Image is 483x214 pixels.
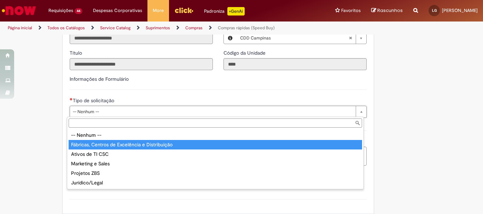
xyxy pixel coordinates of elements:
[69,140,362,149] div: Fábricas, Centros de Excelência e Distribuição
[69,149,362,159] div: Ativos de TI CSC
[69,159,362,169] div: Marketing e Sales
[69,130,362,140] div: -- Nenhum --
[67,129,363,189] ul: Tipo de solicitação
[69,169,362,178] div: Projetos ZBS
[69,178,362,188] div: Jurídico/Legal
